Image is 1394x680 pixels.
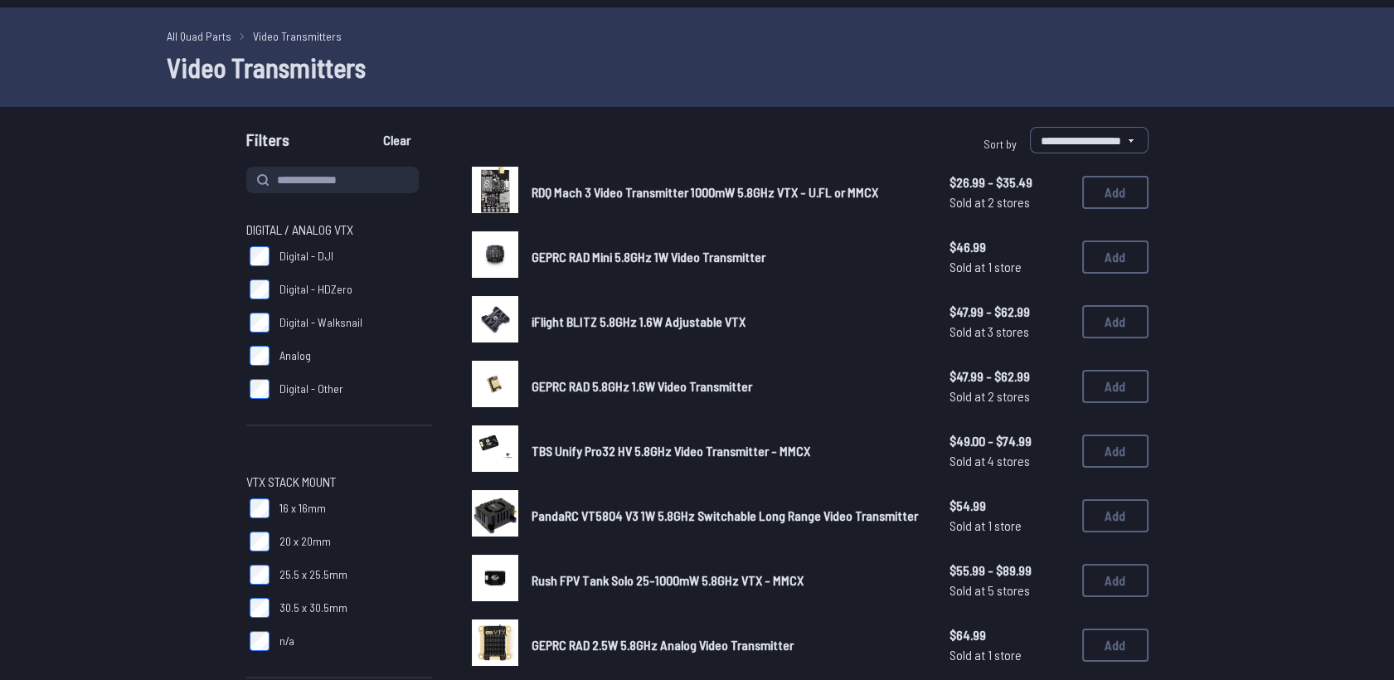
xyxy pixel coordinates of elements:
button: Add [1082,499,1149,532]
button: Add [1082,305,1149,338]
span: $26.99 - $35.49 [950,172,1069,192]
span: GEPRC RAD 5.8GHz 1.6W Video Transmitter [532,378,752,394]
a: TBS Unify Pro32 HV 5.8GHz Video Transmitter - MMCX [532,441,923,461]
img: image [472,425,518,472]
span: Digital - HDZero [279,281,352,298]
input: Digital - HDZero [250,279,270,299]
a: image [472,296,518,347]
button: Add [1082,435,1149,468]
select: Sort by [1030,127,1149,153]
span: VTX Stack Mount [246,472,336,492]
a: image [472,619,518,671]
input: Digital - DJI [250,246,270,266]
span: $64.99 [950,625,1069,645]
img: image [472,490,518,537]
img: image [472,167,518,213]
img: image [472,231,518,278]
span: RDQ Mach 3 Video Transmitter 1000mW 5.8GHz VTX - U.FL or MMCX [532,184,878,200]
input: Digital - Other [250,379,270,399]
a: image [472,361,518,412]
a: image [472,425,518,477]
button: Add [1082,176,1149,209]
input: 20 x 20mm [250,532,270,551]
button: Add [1082,564,1149,597]
input: 25.5 x 25.5mm [250,565,270,585]
span: Digital - Walksnail [279,314,362,331]
span: Sold at 2 stores [950,192,1069,212]
span: Sold at 4 stores [950,451,1069,471]
img: image [472,619,518,666]
span: Sold at 5 stores [950,580,1069,600]
span: $47.99 - $62.99 [950,367,1069,386]
a: image [472,231,518,283]
button: Clear [369,127,425,153]
span: 25.5 x 25.5mm [279,566,347,583]
span: PandaRC VT5804 V3 1W 5.8GHz Switchable Long Range Video Transmitter [532,508,918,523]
input: 30.5 x 30.5mm [250,598,270,618]
span: TBS Unify Pro32 HV 5.8GHz Video Transmitter - MMCX [532,443,810,459]
input: Analog [250,346,270,366]
span: 16 x 16mm [279,500,326,517]
span: Digital - Other [279,381,343,397]
span: Sold at 1 store [950,645,1069,665]
span: Filters [246,127,289,160]
a: GEPRC RAD Mini 5.8GHz 1W Video Transmitter [532,247,923,267]
span: Sold at 3 stores [950,322,1069,342]
span: $54.99 [950,496,1069,516]
span: Analog [279,347,311,364]
span: iFlight BLITZ 5.8GHz 1.6W Adjustable VTX [532,313,746,329]
a: GEPRC RAD 2.5W 5.8GHz Analog Video Transmitter [532,635,923,655]
span: $49.00 - $74.99 [950,431,1069,451]
a: image [472,555,518,606]
a: PandaRC VT5804 V3 1W 5.8GHz Switchable Long Range Video Transmitter [532,506,923,526]
button: Add [1082,629,1149,662]
span: Digital / Analog VTX [246,220,353,240]
a: GEPRC RAD 5.8GHz 1.6W Video Transmitter [532,376,923,396]
h1: Video Transmitters [167,47,1228,87]
a: iFlight BLITZ 5.8GHz 1.6W Adjustable VTX [532,312,923,332]
a: image [472,490,518,542]
span: Digital - DJI [279,248,333,265]
input: 16 x 16mm [250,498,270,518]
img: image [472,296,518,342]
img: image [472,361,518,407]
button: Add [1082,240,1149,274]
span: $47.99 - $62.99 [950,302,1069,322]
span: n/a [279,633,294,649]
span: Sold at 1 store [950,257,1069,277]
span: 30.5 x 30.5mm [279,600,347,616]
span: GEPRC RAD 2.5W 5.8GHz Analog Video Transmitter [532,637,794,653]
span: $55.99 - $89.99 [950,561,1069,580]
input: n/a [250,631,270,651]
button: Add [1082,370,1149,403]
span: Sold at 2 stores [950,386,1069,406]
a: All Quad Parts [167,27,231,45]
img: image [472,555,518,601]
span: 20 x 20mm [279,533,331,550]
input: Digital - Walksnail [250,313,270,333]
span: Sort by [984,137,1017,151]
span: $46.99 [950,237,1069,257]
a: image [472,167,518,218]
span: GEPRC RAD Mini 5.8GHz 1W Video Transmitter [532,249,765,265]
a: Rush FPV Tank Solo 25-1000mW 5.8GHz VTX - MMCX [532,571,923,590]
span: Rush FPV Tank Solo 25-1000mW 5.8GHz VTX - MMCX [532,572,804,588]
a: Video Transmitters [253,27,342,45]
span: Sold at 1 store [950,516,1069,536]
a: RDQ Mach 3 Video Transmitter 1000mW 5.8GHz VTX - U.FL or MMCX [532,182,923,202]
